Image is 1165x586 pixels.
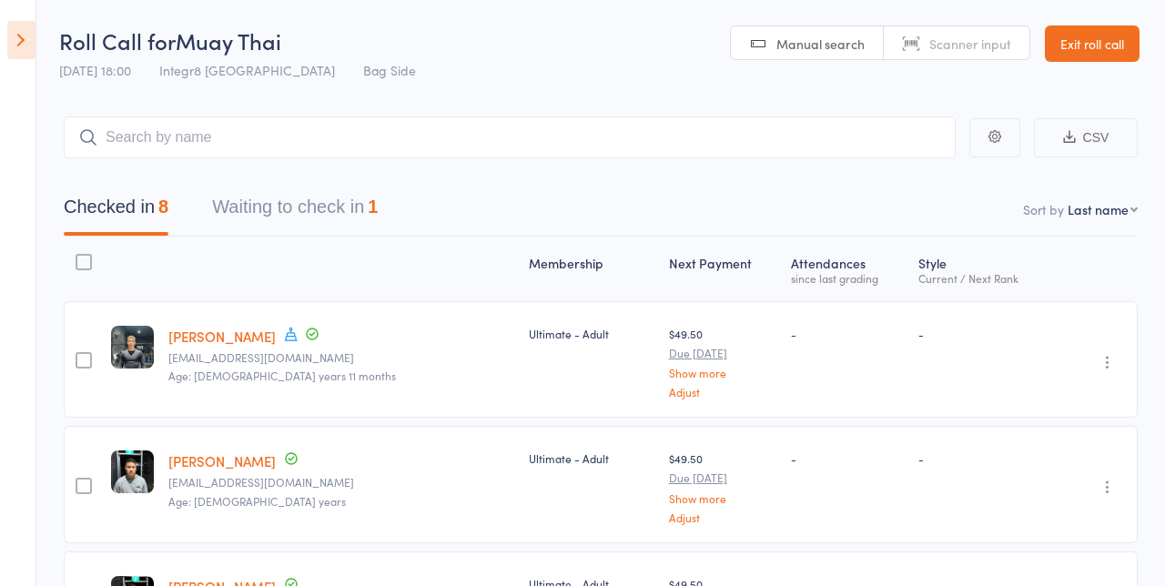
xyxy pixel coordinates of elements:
a: [PERSON_NAME] [168,451,276,470]
div: Current / Next Rank [918,272,1048,284]
div: Ultimate - Adult [529,326,654,341]
span: Manual search [776,35,865,53]
a: Adjust [669,511,776,523]
span: Muay Thai [176,25,281,56]
span: Scanner input [929,35,1011,53]
a: Show more [669,492,776,504]
a: Show more [669,367,776,379]
div: - [918,326,1048,341]
img: image1745826923.png [111,326,154,369]
small: stevenplusdo@gmail.com [168,476,514,489]
div: Atten­dances [784,245,911,293]
div: - [791,450,904,466]
span: Integr8 [GEOGRAPHIC_DATA] [159,61,335,79]
button: CSV [1034,118,1138,157]
span: [DATE] 18:00 [59,61,131,79]
div: Membership [522,245,662,293]
div: - [918,450,1048,466]
button: Waiting to check in1 [212,187,378,236]
span: Bag Side [363,61,416,79]
div: 8 [158,197,168,217]
div: Ultimate - Adult [529,450,654,466]
label: Sort by [1023,200,1064,218]
div: Last name [1068,200,1129,218]
button: Checked in8 [64,187,168,236]
span: Age: [DEMOGRAPHIC_DATA] years 11 months [168,368,396,383]
div: Style [911,245,1055,293]
div: $49.50 [669,450,776,522]
small: Due [DATE] [669,471,776,484]
div: $49.50 [669,326,776,398]
div: since last grading [791,272,904,284]
span: Roll Call for [59,25,176,56]
small: Due [DATE] [669,347,776,359]
div: 1 [368,197,378,217]
small: tokoa@iprimus.com.au [168,351,514,364]
a: Exit roll call [1045,25,1140,62]
a: [PERSON_NAME] [168,327,276,346]
div: - [791,326,904,341]
a: Adjust [669,386,776,398]
img: image1748937774.png [111,450,154,493]
div: Next Payment [662,245,784,293]
input: Search by name [64,116,956,158]
span: Age: [DEMOGRAPHIC_DATA] years [168,493,346,509]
